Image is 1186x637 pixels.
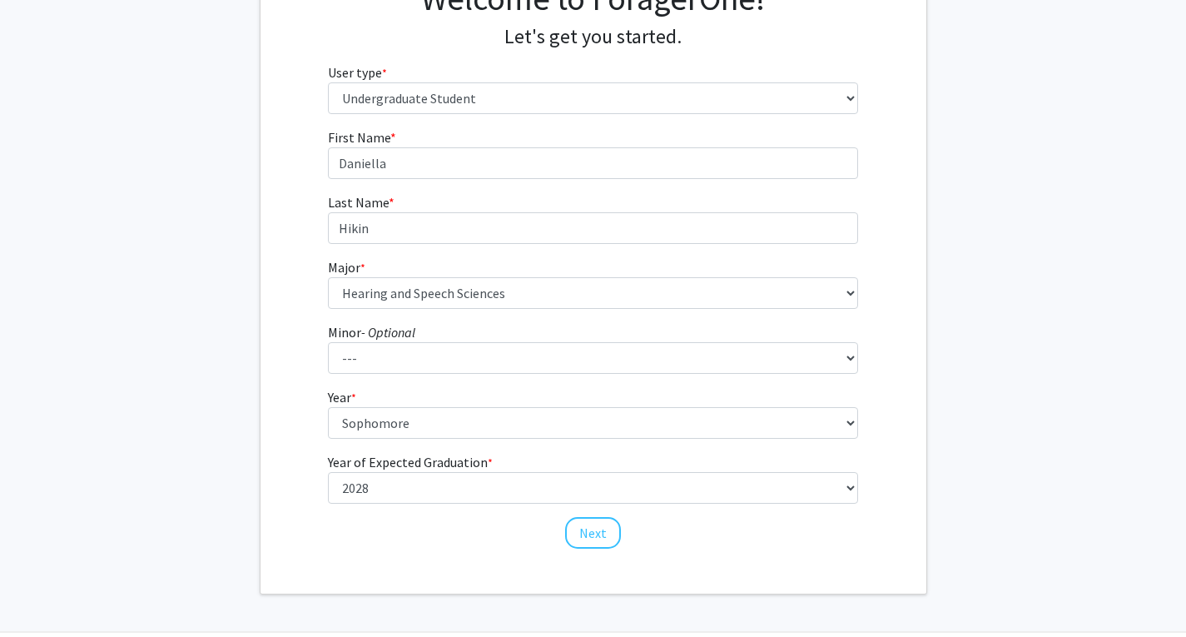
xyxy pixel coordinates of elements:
label: Year of Expected Graduation [328,452,493,472]
label: Major [328,257,365,277]
button: Next [565,517,621,549]
h4: Let's get you started. [328,25,858,49]
span: Last Name [328,194,389,211]
i: - Optional [361,324,415,341]
label: User type [328,62,387,82]
iframe: Chat [12,562,71,625]
label: Minor [328,322,415,342]
label: Year [328,387,356,407]
span: First Name [328,129,390,146]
